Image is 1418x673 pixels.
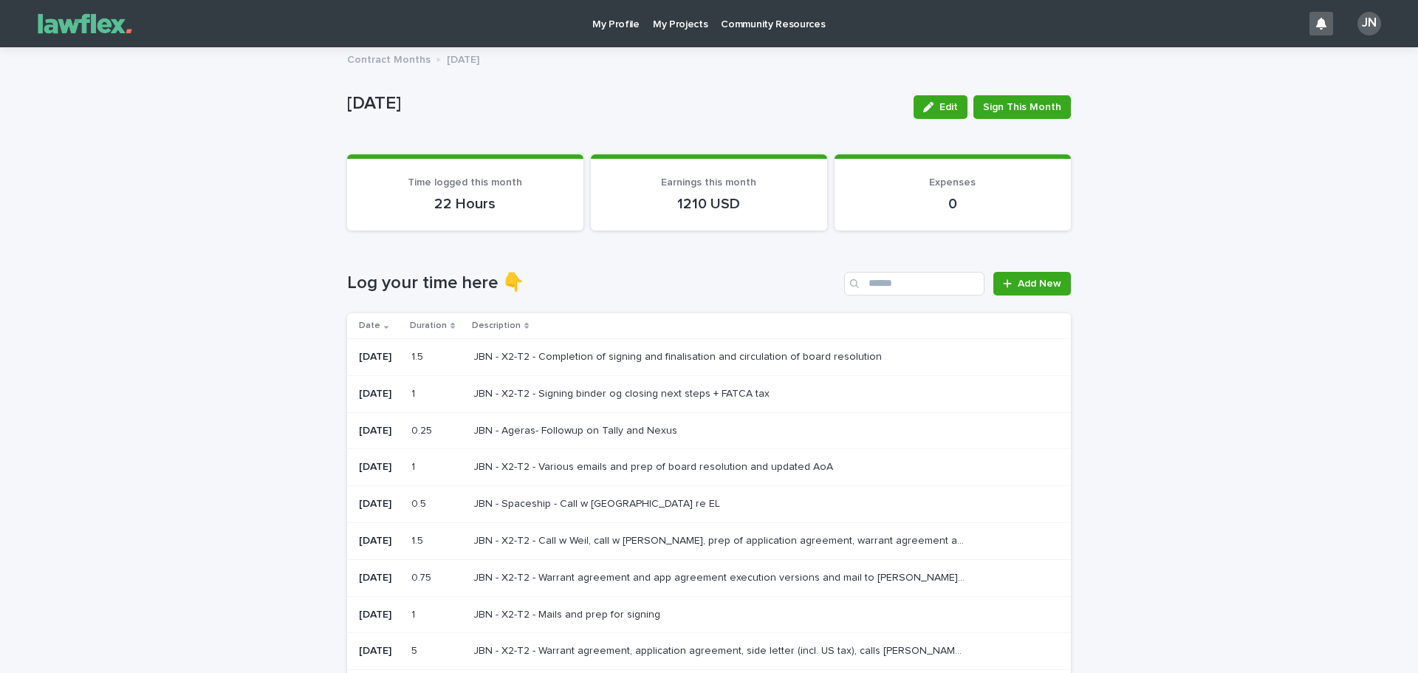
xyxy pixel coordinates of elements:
tr: [DATE]0.250.25 JBN - Ageras- Followup on Tally and NexusJBN - Ageras- Followup on Tally and Nexus [347,412,1071,449]
p: 0 [852,195,1053,213]
p: 0.75 [411,569,434,584]
p: [DATE] [447,50,479,66]
span: Expenses [929,177,976,188]
p: JBN - X2-T2 - Various emails and prep of board resolution and updated AoA [473,458,836,474]
div: JN [1357,12,1381,35]
p: JBN - Spaceship - Call w [GEOGRAPHIC_DATA] re EL [473,495,723,510]
p: 0.5 [411,495,429,510]
p: [DATE] [359,388,400,400]
span: Earnings this month [661,177,756,188]
p: Date [359,318,380,334]
tr: [DATE]11 JBN - X2-T2 - Mails and prep for signingJBN - X2-T2 - Mails and prep for signing [347,596,1071,633]
p: JBN - X2-T2 - Completion of signing and finalisation and circulation of board resolution [473,348,885,363]
h1: Log your time here 👇 [347,273,838,294]
p: [DATE] [359,609,400,621]
p: [DATE] [359,425,400,437]
p: 1.5 [411,348,426,363]
p: 1 [411,458,418,474]
p: JBN - X2-T2 - Warrant agreement and app agreement execution versions and mail to [PERSON_NAME] an... [473,569,969,584]
p: [DATE] [359,351,400,363]
p: 5 [411,642,420,657]
button: Sign This Month [973,95,1071,119]
span: Edit [939,102,958,112]
p: [DATE] [347,93,902,115]
p: 1 [411,385,418,400]
p: 1 [411,606,418,621]
span: Add New [1018,279,1061,289]
p: [DATE] [359,461,400,474]
tr: [DATE]1.51.5 JBN - X2-T2 - Call w Weil, call w [PERSON_NAME], prep of application agreement, warr... [347,522,1071,559]
p: Duration [410,318,447,334]
span: Time logged this month [408,177,522,188]
p: Contract Months [347,50,431,66]
p: JBN - Ageras- Followup on Tally and Nexus [473,422,680,437]
tr: [DATE]0.750.75 JBN - X2-T2 - Warrant agreement and app agreement execution versions and mail to [... [347,559,1071,596]
p: JBN - X2-T2 - Mails and prep for signing [473,606,663,621]
p: Description [472,318,521,334]
span: Sign This Month [983,100,1061,115]
p: [DATE] [359,645,400,657]
p: [DATE] [359,572,400,584]
p: 22 Hours [365,195,566,213]
input: Search [844,272,984,295]
p: [DATE] [359,535,400,547]
p: JBN - X2-T2 - Call w Weil, call w Joseph, prep of application agreement, warrant agreement and bo... [473,532,969,547]
tr: [DATE]1.51.5 JBN - X2-T2 - Completion of signing and finalisation and circulation of board resolu... [347,338,1071,375]
tr: [DATE]55 JBN - X2-T2 - Warrant agreement, application agreement, side letter (incl. US tax), call... [347,633,1071,670]
tr: [DATE]11 JBN - X2-T2 - Various emails and prep of board resolution and updated AoAJBN - X2-T2 - V... [347,449,1071,486]
tr: [DATE]0.50.5 JBN - Spaceship - Call w [GEOGRAPHIC_DATA] re ELJBN - Spaceship - Call w [GEOGRAPHIC... [347,486,1071,523]
p: [DATE] [359,498,400,510]
p: 0.25 [411,422,435,437]
img: Gnvw4qrBSHOAfo8VMhG6 [30,9,140,38]
p: 1210 USD [609,195,809,213]
p: JBN - X2-T2 - Signing binder og closing next steps + FATCA tax [473,385,773,400]
p: 1.5 [411,532,426,547]
button: Edit [914,95,967,119]
a: Add New [993,272,1071,295]
p: JBN - X2-T2 - Warrant agreement, application agreement, side letter (incl. US tax), calls Rico, J... [473,642,969,657]
tr: [DATE]11 JBN - X2-T2 - Signing binder og closing next steps + FATCA taxJBN - X2-T2 - Signing bind... [347,375,1071,412]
